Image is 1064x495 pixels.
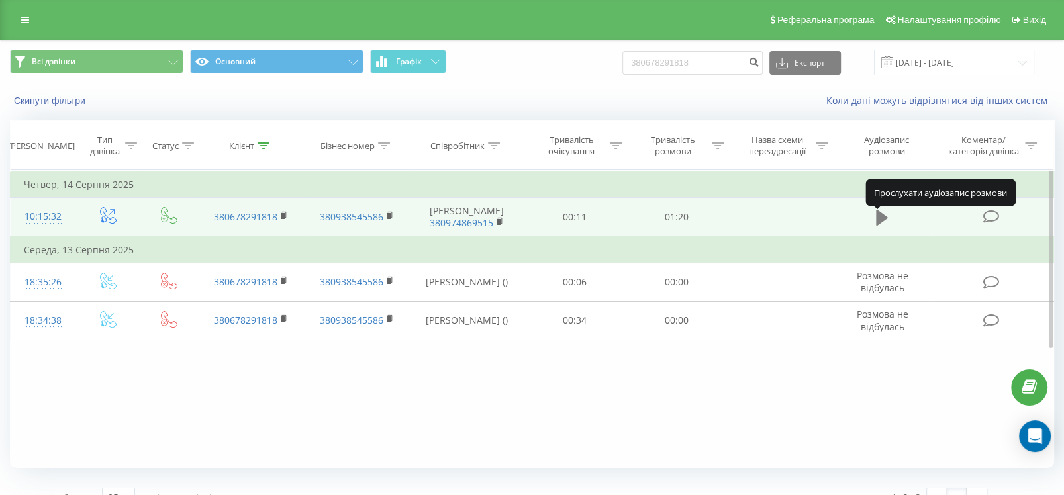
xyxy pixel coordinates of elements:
[11,171,1054,198] td: Четвер, 14 Серпня 2025
[626,301,728,339] td: 00:00
[638,134,708,157] div: Тривалість розмови
[152,140,179,152] div: Статус
[536,134,606,157] div: Тривалість очікування
[214,210,277,223] a: 380678291818
[430,216,493,229] a: 380974869515
[8,140,75,152] div: [PERSON_NAME]
[10,95,92,107] button: Скинути фільтри
[24,308,62,334] div: 18:34:38
[846,134,928,157] div: Аудіозапис розмови
[214,314,277,326] a: 380678291818
[32,56,75,67] span: Всі дзвінки
[524,263,626,301] td: 00:06
[524,198,626,237] td: 00:11
[742,134,812,157] div: Назва схеми переадресації
[320,275,383,288] a: 380938545586
[10,50,183,73] button: Всі дзвінки
[777,15,875,25] span: Реферальна програма
[626,198,728,237] td: 01:20
[626,263,728,301] td: 00:00
[865,179,1016,206] div: Прослухати аудіозапис розмови
[622,51,763,75] input: Пошук за номером
[856,308,908,332] span: Розмова не відбулась
[190,50,363,73] button: Основний
[11,237,1054,263] td: Середа, 13 Серпня 2025
[944,134,1022,157] div: Коментар/категорія дзвінка
[769,51,841,75] button: Експорт
[826,94,1054,107] a: Коли дані можуть відрізнятися вiд інших систем
[897,15,1000,25] span: Налаштування профілю
[1023,15,1046,25] span: Вихід
[370,50,446,73] button: Графік
[87,134,122,157] div: Тип дзвінка
[214,275,277,288] a: 380678291818
[410,263,524,301] td: [PERSON_NAME] ()
[856,269,908,294] span: Розмова не відбулась
[410,198,524,237] td: [PERSON_NAME]
[430,140,485,152] div: Співробітник
[410,301,524,339] td: [PERSON_NAME] ()
[320,140,375,152] div: Бізнес номер
[320,210,383,223] a: 380938545586
[1019,420,1051,452] div: Open Intercom Messenger
[524,301,626,339] td: 00:34
[320,314,383,326] a: 380938545586
[229,140,254,152] div: Клієнт
[24,204,62,230] div: 10:15:32
[24,269,62,295] div: 18:35:26
[396,57,422,66] span: Графік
